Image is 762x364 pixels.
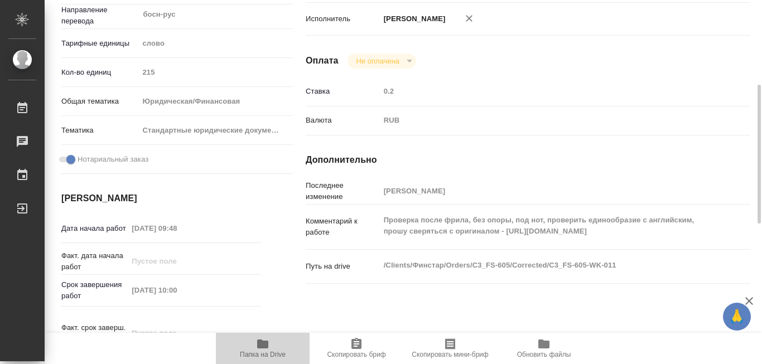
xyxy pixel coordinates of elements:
[380,13,446,25] p: [PERSON_NAME]
[310,333,403,364] button: Скопировать бриф
[327,351,385,358] span: Скопировать бриф
[306,13,380,25] p: Исполнитель
[216,333,310,364] button: Папка на Drive
[306,153,750,167] h4: Дополнительно
[380,256,713,275] textarea: /Clients/Финстар/Orders/C3_FS-605/Corrected/C3_FS-605-WK-011
[306,115,380,126] p: Валюта
[138,121,293,140] div: Стандартные юридические документы, договоры, уставы
[61,38,138,49] p: Тарифные единицы
[138,92,293,111] div: Юридическая/Финансовая
[380,183,713,199] input: Пустое поле
[353,56,403,66] button: Не оплачена
[380,111,713,130] div: RUB
[61,223,128,234] p: Дата начала работ
[61,322,128,344] p: Факт. срок заверш. работ
[723,303,751,331] button: 🙏
[306,54,339,67] h4: Оплата
[348,54,416,69] div: Не оплачена
[61,4,138,27] p: Направление перевода
[306,216,380,238] p: Комментарий к работе
[61,96,138,107] p: Общая тематика
[128,282,225,298] input: Пустое поле
[61,279,128,302] p: Срок завершения работ
[128,253,225,269] input: Пустое поле
[306,180,380,202] p: Последнее изменение
[306,86,380,97] p: Ставка
[380,211,713,241] textarea: Проверка после фрила, без опоры, под нот, проверить единообразие с английским, прошу сверяться с ...
[128,325,225,341] input: Пустое поле
[61,250,128,273] p: Факт. дата начала работ
[727,305,746,328] span: 🙏
[497,333,591,364] button: Обновить файлы
[412,351,488,358] span: Скопировать мини-бриф
[138,34,293,53] div: слово
[61,192,261,205] h4: [PERSON_NAME]
[138,64,293,80] input: Пустое поле
[306,261,380,272] p: Путь на drive
[403,333,497,364] button: Скопировать мини-бриф
[128,220,225,236] input: Пустое поле
[78,154,148,165] span: Нотариальный заказ
[457,6,481,31] button: Удалить исполнителя
[517,351,571,358] span: Обновить файлы
[380,83,713,99] input: Пустое поле
[61,125,138,136] p: Тематика
[61,67,138,78] p: Кол-во единиц
[240,351,286,358] span: Папка на Drive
